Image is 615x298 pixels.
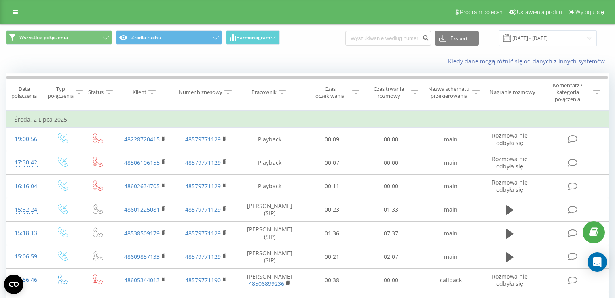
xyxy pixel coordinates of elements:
[124,229,160,237] a: 48538509179
[361,151,420,174] td: 00:00
[15,272,36,288] div: 14:56:46
[435,31,479,46] button: Eksport
[361,245,420,269] td: 02:07
[251,89,277,96] div: Pracownik
[575,9,604,15] span: Wyloguj się
[420,222,481,245] td: main
[345,31,431,46] input: Wyszukiwanie według numeru
[15,249,36,264] div: 15:06:59
[15,225,36,241] div: 15:18:13
[361,128,420,151] td: 00:00
[490,89,535,96] div: Nagranie rozmowy
[420,245,481,269] td: main
[492,273,528,288] span: Rozmowa nie odbyła się
[124,206,160,213] a: 48601225081
[492,132,528,147] span: Rozmowa nie odbyła się
[588,252,607,272] div: Open Intercom Messenger
[6,111,609,128] td: Środa, 2 Lipca 2025
[15,202,36,218] div: 15:32:24
[544,82,591,103] div: Komentarz / kategoria połączenia
[185,253,221,260] a: 48579771129
[310,86,351,99] div: Czas oczekiwania
[237,245,303,269] td: [PERSON_NAME] (SIP)
[19,34,68,41] span: Wszystkie połączenia
[303,245,361,269] td: 00:21
[492,178,528,193] span: Rozmowa nie odbyła się
[249,280,284,288] a: 48506899236
[303,269,361,292] td: 00:38
[185,276,221,284] a: 48579771190
[6,30,112,45] button: Wszystkie połączenia
[88,89,104,96] div: Status
[492,155,528,170] span: Rozmowa nie odbyła się
[237,151,303,174] td: Playback
[185,229,221,237] a: 48579771129
[226,30,280,45] button: Harmonogram
[15,178,36,194] div: 16:16:04
[48,86,73,99] div: Typ połączenia
[15,131,36,147] div: 19:00:56
[420,198,481,221] td: main
[133,89,146,96] div: Klient
[124,276,160,284] a: 48605344013
[303,128,361,151] td: 00:09
[420,174,481,198] td: main
[237,222,303,245] td: [PERSON_NAME] (SIP)
[428,86,470,99] div: Nazwa schematu przekierowania
[124,135,160,143] a: 48228720415
[303,222,361,245] td: 01:36
[185,159,221,166] a: 48579771129
[361,222,420,245] td: 07:37
[237,128,303,151] td: Playback
[420,151,481,174] td: main
[361,269,420,292] td: 00:00
[6,86,42,99] div: Data połączenia
[15,155,36,170] div: 17:30:42
[124,253,160,260] a: 48609857133
[124,182,160,190] a: 48602634705
[361,198,420,221] td: 01:33
[420,128,481,151] td: main
[237,269,303,292] td: [PERSON_NAME]
[420,269,481,292] td: callback
[303,151,361,174] td: 00:07
[236,35,270,40] span: Harmonogram
[369,86,409,99] div: Czas trwania rozmowy
[185,182,221,190] a: 48579771129
[116,30,222,45] button: Źródła ruchu
[303,174,361,198] td: 00:11
[124,159,160,166] a: 48506106155
[517,9,562,15] span: Ustawienia profilu
[237,174,303,198] td: Playback
[237,198,303,221] td: [PERSON_NAME] (SIP)
[361,174,420,198] td: 00:00
[448,57,609,65] a: Kiedy dane mogą różnić się od danych z innych systemów
[4,275,23,294] button: Open CMP widget
[179,89,222,96] div: Numer biznesowy
[185,206,221,213] a: 48579771129
[303,198,361,221] td: 00:23
[185,135,221,143] a: 48579771129
[460,9,503,15] span: Program poleceń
